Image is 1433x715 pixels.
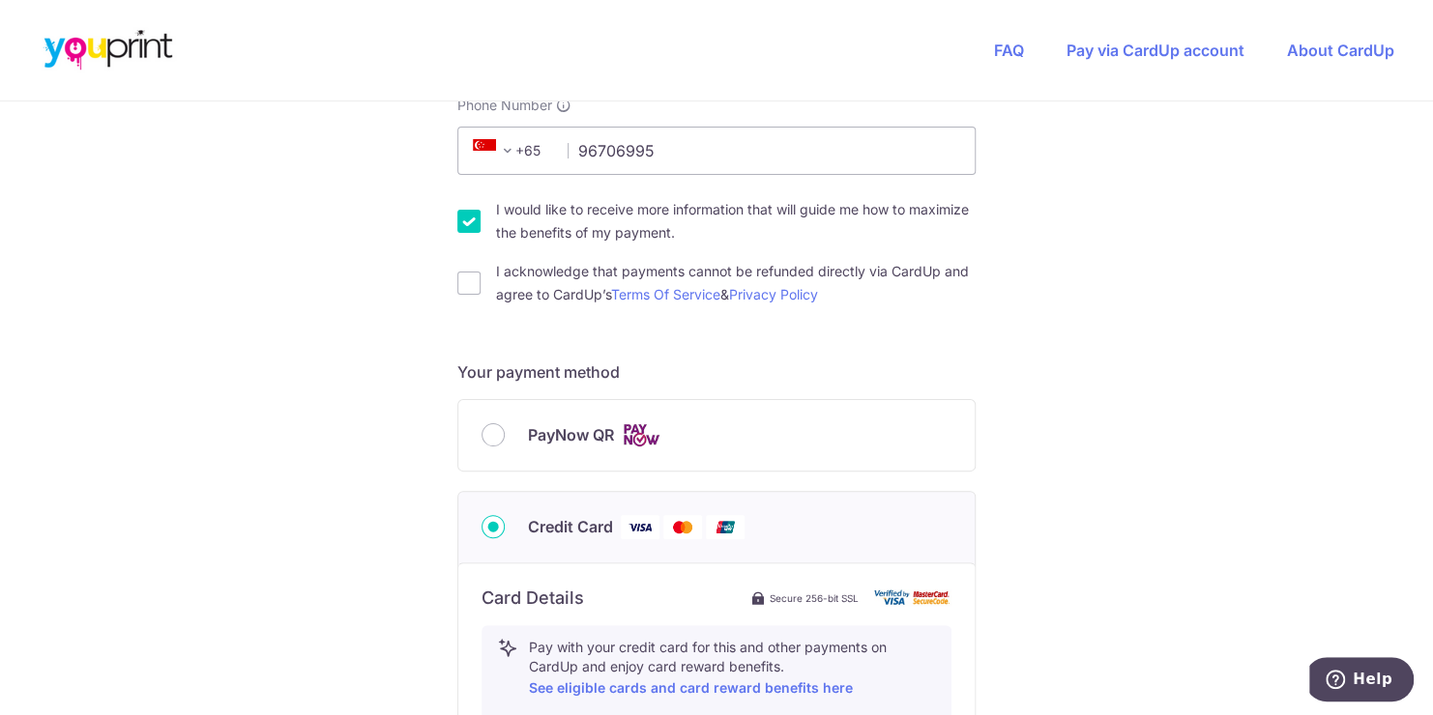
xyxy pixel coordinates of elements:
img: card secure [874,589,951,606]
a: Pay via CardUp account [1067,41,1244,60]
a: Terms Of Service [611,286,720,302]
div: Credit Card Visa Mastercard Union Pay [482,515,951,539]
div: PayNow QR Cards logo [482,423,951,447]
span: Credit Card [528,515,613,538]
iframe: Opens a widget where you can find more information [1309,657,1414,705]
a: FAQ [994,41,1024,60]
span: +65 [473,139,519,162]
img: Mastercard [663,515,702,539]
span: +65 [467,139,554,162]
img: Visa [621,515,659,539]
img: Cards logo [622,423,660,447]
span: Phone Number [457,96,552,115]
a: About CardUp [1287,41,1394,60]
a: See eligible cards and card reward benefits here [529,679,853,696]
p: Pay with your credit card for this and other payments on CardUp and enjoy card reward benefits. [529,638,935,700]
a: Privacy Policy [729,286,818,302]
label: I acknowledge that payments cannot be refunded directly via CardUp and agree to CardUp’s & [496,260,976,306]
h5: Your payment method [457,360,976,384]
img: Union Pay [706,515,745,539]
span: PayNow QR [528,423,614,446]
h6: Card Details [482,586,584,610]
span: Secure 256-bit SSL [770,590,859,606]
label: I would like to receive more information that will guide me how to maximize the benefits of my pa... [496,198,976,244]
